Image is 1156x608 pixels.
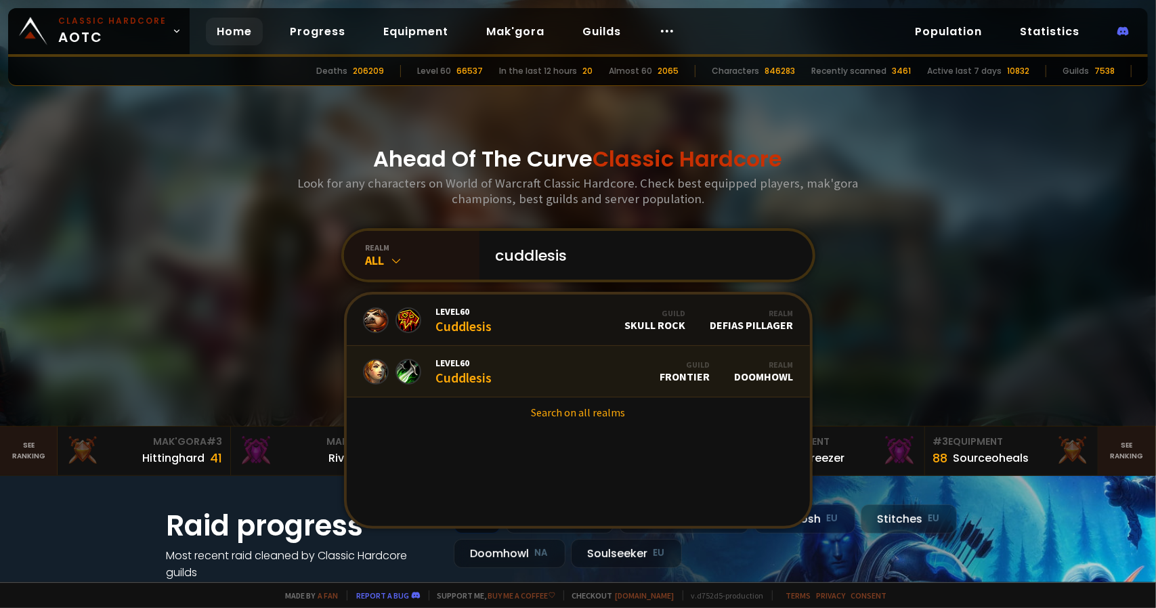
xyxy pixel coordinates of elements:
a: Consent [851,590,887,601]
div: Doomhowl [454,539,565,568]
div: Soulseeker [571,539,682,568]
div: 7538 [1094,65,1115,77]
a: Progress [279,18,356,45]
span: Level 60 [436,305,492,318]
a: Guilds [572,18,632,45]
div: Stitches [861,504,957,534]
div: Characters [712,65,759,77]
div: In the last 12 hours [499,65,577,77]
a: Privacy [817,590,846,601]
div: Equipment [760,435,916,449]
a: Mak'Gora#3Hittinghard41 [58,427,231,475]
h3: Look for any characters on World of Warcraft Classic Hardcore. Check best equipped players, mak'g... [293,175,864,207]
div: 20 [582,65,593,77]
a: Level60CuddlesisGuildFrontierRealmDoomhowl [347,346,810,397]
small: NA [535,546,549,560]
a: #3Equipment88Sourceoheals [925,427,1098,475]
small: EU [928,512,940,525]
span: Classic Hardcore [593,144,783,174]
a: Report a bug [357,590,410,601]
a: Terms [786,590,811,601]
div: 3461 [892,65,911,77]
div: Cuddlesis [436,305,492,334]
div: Realm [735,360,794,370]
div: 206209 [353,65,384,77]
a: See all progress [167,582,255,597]
div: Deaths [316,65,347,77]
a: Mak'gora [475,18,555,45]
div: Notafreezer [780,450,845,466]
a: Equipment [372,18,459,45]
div: Equipment [933,435,1090,449]
div: Defias Pillager [710,308,794,332]
div: All [366,253,479,268]
span: AOTC [58,15,167,47]
div: Guild [660,360,710,370]
a: Search on all realms [347,397,810,427]
span: # 3 [207,435,222,448]
div: Guild [625,308,686,318]
a: Buy me a coffee [488,590,555,601]
a: Seeranking [1098,427,1156,475]
span: Level 60 [436,357,492,369]
a: Home [206,18,263,45]
div: realm [366,242,479,253]
a: Statistics [1009,18,1090,45]
a: Mak'Gora#2Rivench100 [231,427,404,475]
div: Level 60 [417,65,451,77]
a: [DOMAIN_NAME] [616,590,675,601]
small: EU [827,512,838,525]
a: Classic HardcoreAOTC [8,8,190,54]
div: Hittinghard [142,450,205,466]
div: 88 [933,449,948,467]
h4: Most recent raid cleaned by Classic Hardcore guilds [167,547,437,581]
div: Skull Rock [625,308,686,332]
a: Level60CuddlesisGuildSkull RockRealmDefias Pillager [347,295,810,346]
div: 846283 [765,65,795,77]
span: # 3 [933,435,949,448]
h1: Raid progress [167,504,437,547]
div: 2065 [658,65,679,77]
div: Realm [710,308,794,318]
div: Doomhowl [735,360,794,383]
a: a fan [318,590,339,601]
small: Classic Hardcore [58,15,167,27]
div: Almost 60 [609,65,652,77]
div: Frontier [660,360,710,383]
div: 41 [210,449,222,467]
div: 10832 [1007,65,1029,77]
div: Guilds [1063,65,1089,77]
div: Active last 7 days [927,65,1002,77]
span: Checkout [563,590,675,601]
input: Search a character... [488,231,796,280]
div: 66537 [456,65,483,77]
h1: Ahead Of The Curve [374,143,783,175]
div: Sourceoheals [954,450,1029,466]
span: Made by [278,590,339,601]
span: v. d752d5 - production [683,590,764,601]
a: Population [904,18,993,45]
small: EU [654,546,665,560]
div: Recently scanned [811,65,886,77]
div: Mak'Gora [239,435,395,449]
div: Mak'Gora [66,435,222,449]
div: Cuddlesis [436,357,492,386]
a: #2Equipment88Notafreezer [752,427,925,475]
div: Rivench [328,450,371,466]
span: Support me, [429,590,555,601]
